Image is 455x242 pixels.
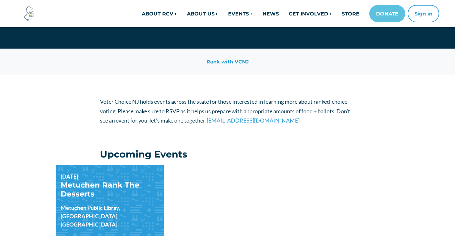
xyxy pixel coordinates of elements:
a: Metuchen Rank The Desserts [61,180,139,198]
a: Rank with VCNJ [201,56,254,67]
b: [DATE] [61,173,78,180]
a: DONATE [369,5,405,22]
h3: Upcoming Events [100,149,187,160]
img: Voter Choice NJ [21,5,37,22]
button: Sign in or sign up [408,5,439,22]
p: Voter Choice NJ holds events across the state for those interested in learning more about ranked-... [100,97,355,125]
a: ABOUT US [182,7,223,20]
a: NEWS [258,7,284,20]
a: STORE [337,7,364,20]
nav: Main navigation [95,5,439,22]
b: Metuchen Public Libray, [GEOGRAPHIC_DATA], [GEOGRAPHIC_DATA] [61,204,159,229]
a: GET INVOLVED [284,7,337,20]
a: [EMAIL_ADDRESS][DOMAIN_NAME] [207,117,300,124]
a: ABOUT RCV [137,7,182,20]
a: EVENTS [223,7,258,20]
